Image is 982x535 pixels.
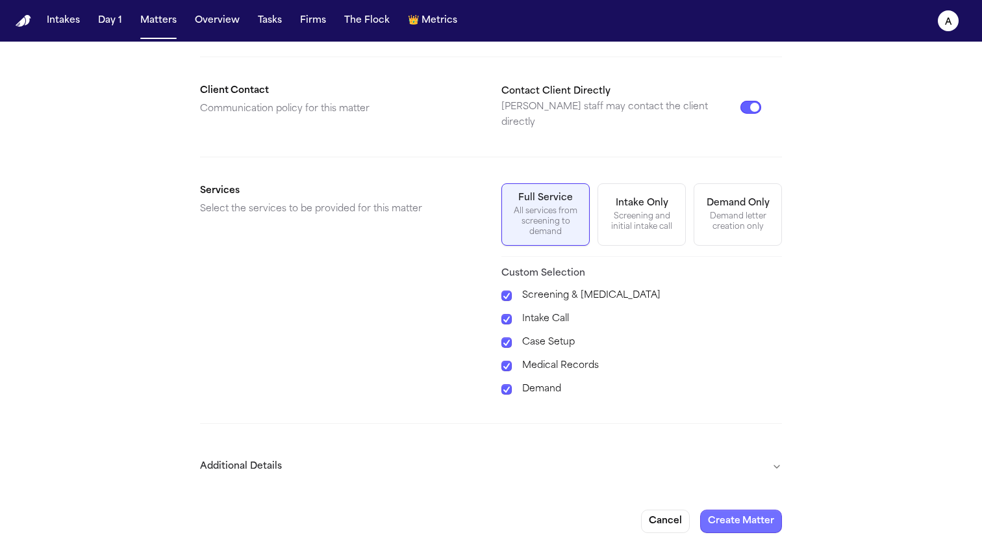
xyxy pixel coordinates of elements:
img: Finch Logo [16,15,31,27]
label: Case Setup [522,335,782,350]
label: Intake Call [522,311,782,327]
div: Screening and initial intake call [606,211,677,232]
p: Select the services to be provided for this matter [200,202,481,217]
button: Overview [190,9,245,33]
div: All services from screening to demand [510,206,581,237]
h2: Services [200,183,481,199]
h2: Client Contact [200,83,481,99]
button: Intake OnlyScreening and initial intake call [598,183,686,246]
div: Demand Only [707,197,770,210]
p: [PERSON_NAME] staff may contact the client directly [501,99,740,131]
h3: Custom Selection [501,267,782,280]
button: The Flock [339,9,395,33]
button: Firms [295,9,331,33]
button: crownMetrics [403,9,462,33]
label: Medical Records [522,358,782,374]
label: Contact Client Directly [501,86,611,96]
button: Full ServiceAll services from screening to demand [501,183,590,246]
button: Matters [135,9,182,33]
button: Intakes [42,9,85,33]
button: Demand OnlyDemand letter creation only [694,183,782,246]
p: Communication policy for this matter [200,101,481,117]
button: Tasks [253,9,287,33]
div: Intake Only [616,197,668,210]
button: Day 1 [93,9,127,33]
button: Additional Details [200,450,782,484]
button: Cancel [641,510,690,533]
button: Create Matter [700,510,782,533]
label: Demand [522,382,782,397]
div: Demand letter creation only [702,211,774,232]
label: Screening & [MEDICAL_DATA] [522,288,782,304]
a: Home [16,15,31,27]
div: Full Service [518,192,573,205]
